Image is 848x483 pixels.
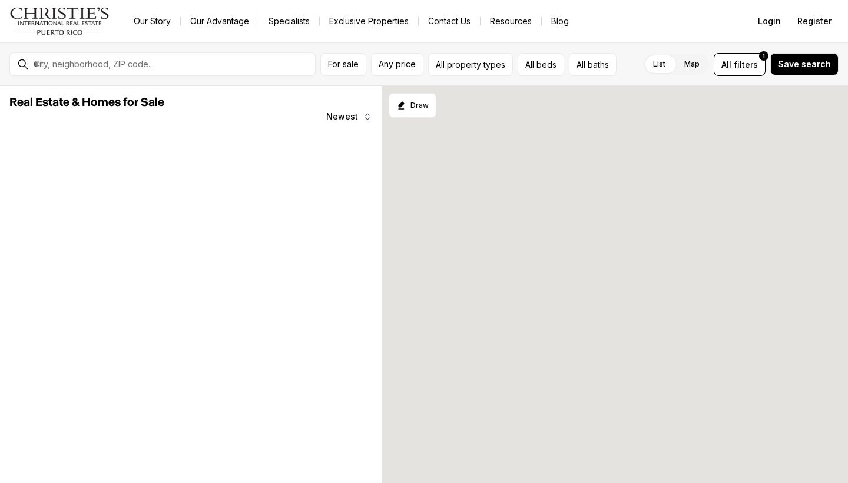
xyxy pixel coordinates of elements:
[758,16,781,26] span: Login
[770,53,839,75] button: Save search
[542,13,578,29] a: Blog
[797,16,832,26] span: Register
[721,58,731,71] span: All
[644,54,675,75] label: List
[259,13,319,29] a: Specialists
[428,53,513,76] button: All property types
[751,9,788,33] button: Login
[9,97,164,108] span: Real Estate & Homes for Sale
[320,53,366,76] button: For sale
[389,93,436,118] button: Start drawing
[124,13,180,29] a: Our Story
[319,105,379,128] button: Newest
[320,13,418,29] a: Exclusive Properties
[569,53,617,76] button: All baths
[778,59,831,69] span: Save search
[481,13,541,29] a: Resources
[379,59,416,69] span: Any price
[790,9,839,33] button: Register
[734,58,758,71] span: filters
[419,13,480,29] button: Contact Us
[714,53,766,76] button: Allfilters1
[181,13,259,29] a: Our Advantage
[763,51,765,61] span: 1
[518,53,564,76] button: All beds
[9,7,110,35] img: logo
[326,112,358,121] span: Newest
[328,59,359,69] span: For sale
[371,53,423,76] button: Any price
[675,54,709,75] label: Map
